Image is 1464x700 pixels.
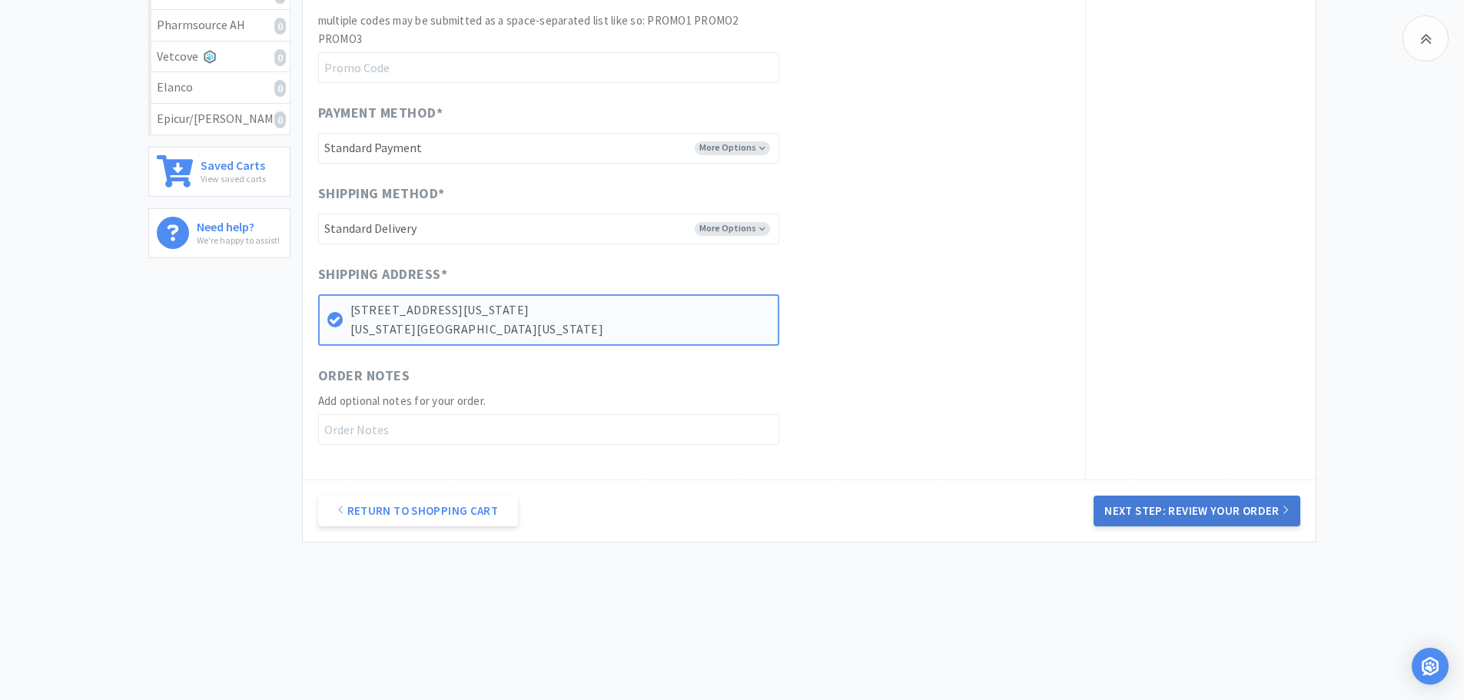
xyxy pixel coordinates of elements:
a: Saved CartsView saved carts [148,147,290,197]
button: Next Step: Review Your Order [1094,496,1300,526]
p: View saved carts [201,171,266,186]
div: Pharmsource AH [157,15,282,35]
span: Shipping Method * [318,183,445,205]
a: Pharmsource AH0 [149,10,290,41]
h6: Saved Carts [201,155,266,171]
i: 0 [274,80,286,97]
i: 0 [274,18,286,35]
div: Epicur/[PERSON_NAME] [157,109,282,129]
p: [US_STATE][GEOGRAPHIC_DATA][US_STATE] [350,320,770,340]
h6: Need help? [197,217,280,233]
span: Add optional notes for your order. [318,393,486,408]
a: Vetcove0 [149,41,290,73]
span: multiple codes may be submitted as a space-separated list like so: PROMO1 PROMO2 PROMO3 [318,13,739,46]
div: Elanco [157,78,282,98]
div: Open Intercom Messenger [1412,648,1449,685]
span: Payment Method * [318,102,443,124]
div: Vetcove [157,47,282,67]
p: [STREET_ADDRESS][US_STATE] [350,300,770,320]
a: Return to Shopping Cart [318,496,518,526]
i: 0 [274,111,286,128]
p: We're happy to assist! [197,233,280,247]
span: Order Notes [318,365,410,387]
span: Shipping Address * [318,264,448,286]
a: Elanco0 [149,72,290,104]
input: Order Notes [318,414,779,445]
i: 0 [274,49,286,66]
a: Epicur/[PERSON_NAME]0 [149,104,290,134]
input: Promo Code [318,52,779,83]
